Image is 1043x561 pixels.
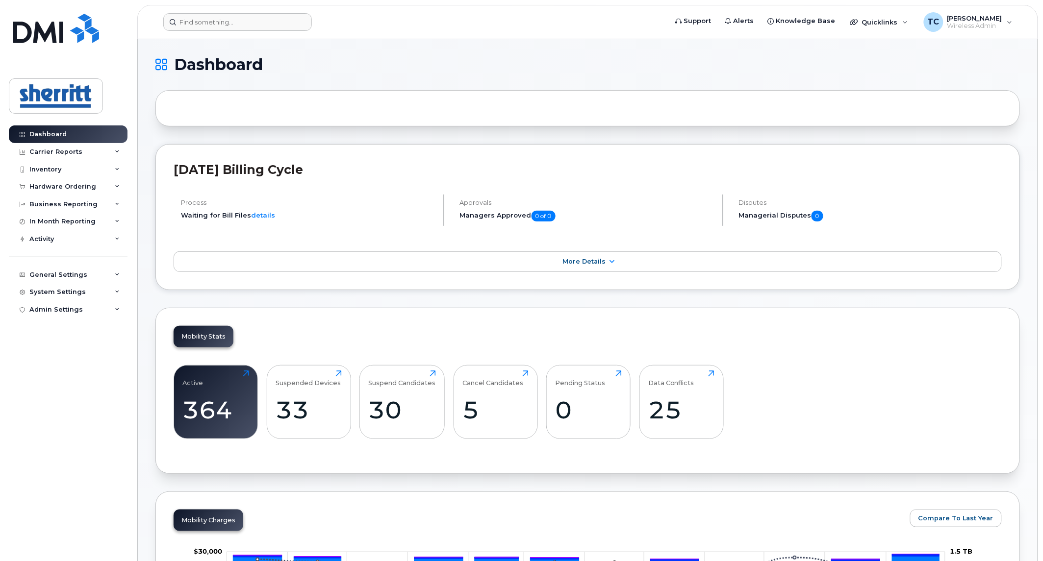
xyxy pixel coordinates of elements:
[460,199,714,206] h4: Approvals
[462,370,523,387] div: Cancel Candidates
[251,211,275,219] a: details
[556,395,622,424] div: 0
[194,547,222,555] tspan: $30,000
[276,370,342,433] a: Suspended Devices33
[950,547,973,555] tspan: 1.5 TB
[648,370,694,387] div: Data Conflicts
[194,547,222,555] g: $0
[183,370,204,387] div: Active
[181,211,435,220] li: Waiting for Bill Files
[369,370,436,433] a: Suspend Candidates30
[739,211,1002,221] h5: Managerial Disputes
[462,370,529,433] a: Cancel Candidates5
[648,370,714,433] a: Data Conflicts25
[648,395,714,424] div: 25
[563,258,606,265] span: More Details
[183,370,249,433] a: Active364
[183,395,249,424] div: 364
[739,199,1002,206] h4: Disputes
[532,211,556,221] span: 0 of 0
[462,395,529,424] div: 5
[369,395,436,424] div: 30
[369,370,436,387] div: Suspend Candidates
[181,199,435,206] h4: Process
[556,370,622,433] a: Pending Status0
[812,211,823,221] span: 0
[174,162,1002,177] h2: [DATE] Billing Cycle
[460,211,714,221] h5: Managers Approved
[174,57,263,72] span: Dashboard
[276,370,341,387] div: Suspended Devices
[556,370,606,387] div: Pending Status
[918,513,993,523] span: Compare To Last Year
[276,395,342,424] div: 33
[910,510,1002,527] button: Compare To Last Year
